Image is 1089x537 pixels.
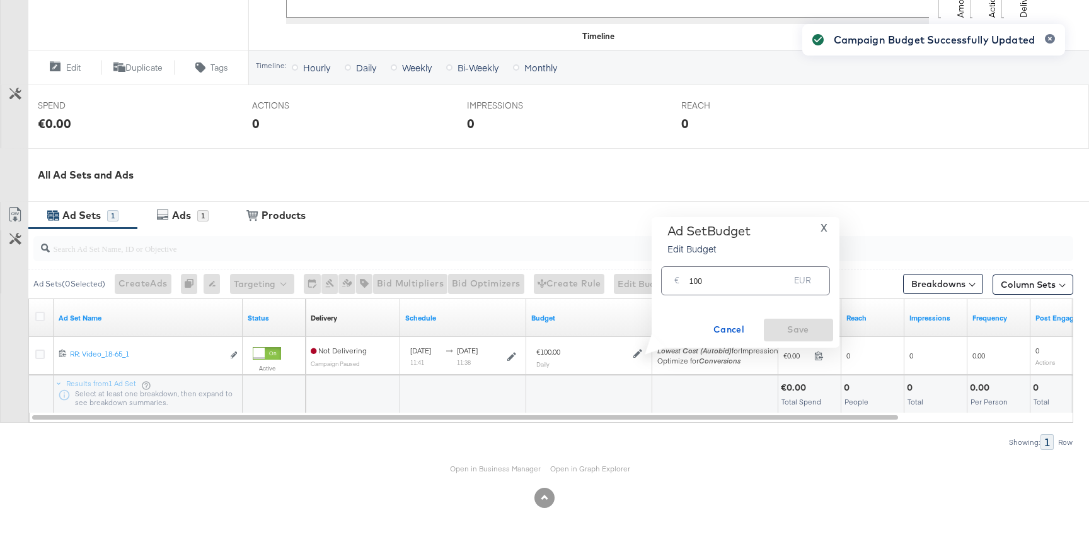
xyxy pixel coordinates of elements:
[262,208,306,223] div: Products
[550,464,630,473] a: Open in Graph Explorer
[172,208,191,223] div: Ads
[70,349,223,362] a: RR: Video_18-65_1
[59,313,238,323] a: Your Ad Set name.
[657,346,782,355] span: for Impressions
[70,349,223,359] div: RR: Video_18-65_1
[450,464,541,473] a: Open in Business Manager
[783,351,809,360] span: €0.00
[834,32,1035,47] div: Campaign Budget Successfully Updated
[311,313,337,323] a: Reflects the ability of your Ad Set to achieve delivery based on ad states, schedule and budget.
[28,60,101,75] button: Edit
[38,168,1089,182] div: All Ad Sets and Ads
[38,114,71,133] div: €0.00
[457,346,478,355] span: [DATE]
[531,313,647,323] a: Shows the current budget of Ad Set.
[303,61,330,74] span: Hourly
[50,231,979,256] input: Search Ad Set Name, ID or Objective
[248,313,301,323] a: Shows the current state of your Ad Set.
[252,100,347,112] span: ACTIONS
[311,360,360,367] sub: Campaign Paused
[667,242,751,255] p: Edit Budget
[402,61,432,74] span: Weekly
[66,62,81,74] span: Edit
[410,358,424,366] sub: 11:41
[700,322,759,338] span: Cancel
[38,100,132,112] span: SPEND
[458,61,498,74] span: Bi-Weekly
[311,313,337,323] div: Delivery
[197,210,209,221] div: 1
[252,114,260,133] div: 0
[781,382,810,394] div: €0.00
[669,272,684,295] div: €
[210,62,228,74] span: Tags
[694,319,764,341] button: Cancel
[699,356,740,365] em: Conversions
[107,210,118,221] div: 1
[33,278,105,290] div: Ad Sets ( 0 Selected)
[356,61,376,74] span: Daily
[467,100,562,112] span: IMPRESSIONS
[175,60,248,75] button: Tags
[405,313,521,323] a: Shows when your Ad Set is scheduled to deliver.
[101,60,175,75] button: Duplicate
[253,364,281,372] label: Active
[524,61,557,74] span: Monthly
[667,223,751,239] div: Ad Set Budget
[125,62,163,74] span: Duplicate
[657,356,782,366] div: Optimize for
[689,262,790,289] input: Enter your budget
[681,100,776,112] span: REACH
[410,346,431,355] span: [DATE]
[536,347,560,357] div: €100.00
[467,114,475,133] div: 0
[536,360,550,368] sub: Daily
[181,274,204,294] div: 0
[255,61,287,70] div: Timeline:
[457,358,471,366] sub: 11:38
[62,208,101,223] div: Ad Sets
[311,346,367,355] span: Not Delivering
[681,114,689,133] div: 0
[781,397,821,406] span: Total Spend
[657,346,732,355] em: Lowest Cost (Autobid)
